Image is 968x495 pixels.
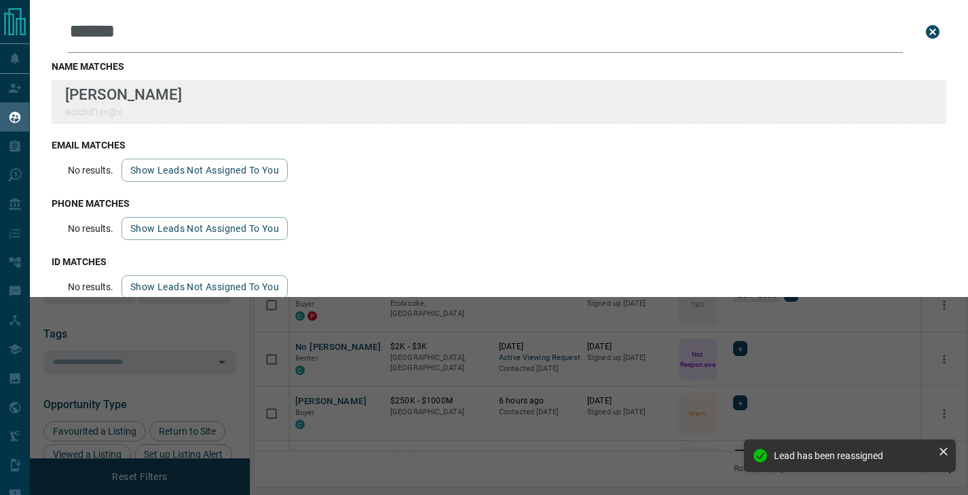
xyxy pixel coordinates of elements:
button: show leads not assigned to you [122,275,288,298]
button: close search bar [919,18,946,45]
h3: phone matches [52,198,946,209]
p: No results. [68,281,113,292]
p: No results. [68,223,113,234]
p: No results. [68,165,113,176]
div: Lead has been reassigned [774,450,933,461]
p: [PERSON_NAME] [65,85,182,103]
button: show leads not assigned to you [122,159,288,182]
h3: email matches [52,140,946,151]
button: show leads not assigned to you [122,217,288,240]
h3: id matches [52,256,946,267]
h3: name matches [52,61,946,72]
p: adichd1xx@x [65,106,182,117]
